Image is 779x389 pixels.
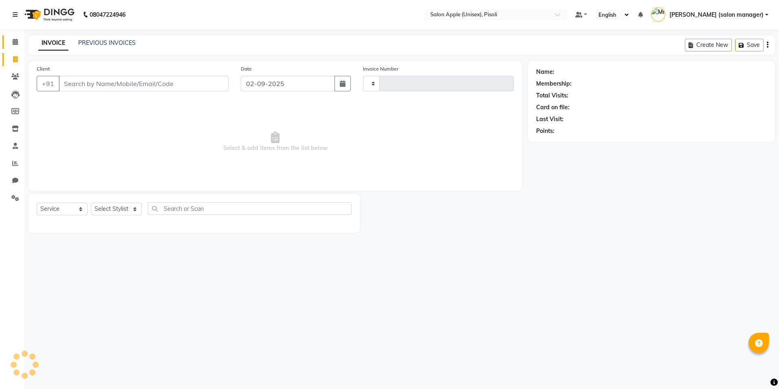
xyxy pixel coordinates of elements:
[59,76,229,91] input: Search by Name/Mobile/Email/Code
[78,39,136,46] a: PREVIOUS INVOICES
[536,91,568,100] div: Total Visits:
[536,103,570,112] div: Card on file:
[148,202,352,215] input: Search or Scan
[651,7,665,22] img: Mrs. Poonam Bansal (salon manager)
[685,39,732,51] button: Create New
[536,127,555,135] div: Points:
[21,3,77,26] img: logo
[37,101,514,183] span: Select & add items from the list below
[536,115,563,124] div: Last Visit:
[90,3,125,26] b: 08047224946
[536,80,572,88] div: Membership:
[241,65,252,73] label: Date
[37,65,50,73] label: Client
[37,76,59,91] button: +91
[38,36,68,51] a: INVOICE
[536,68,555,76] div: Name:
[735,39,764,51] button: Save
[669,11,764,19] span: [PERSON_NAME] (salon manager)
[363,65,398,73] label: Invoice Number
